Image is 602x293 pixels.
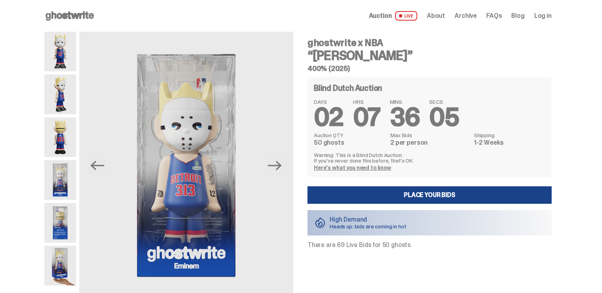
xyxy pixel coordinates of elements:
span: 05 [429,101,459,134]
span: 07 [353,101,380,134]
button: Next [266,157,284,174]
p: Heads up: bids are coming in hot [330,224,406,229]
a: Here's what you need to know [314,164,391,171]
h4: ghostwrite x NBA [308,38,552,48]
a: Auction LIVE [369,11,417,21]
dd: 50 ghosts [314,140,386,146]
p: Warning: This is a Blind Dutch Auction. If you’ve never done this before, that’s OK. [314,152,545,163]
span: SECS [429,99,459,105]
span: HRS [353,99,380,105]
span: 36 [390,101,420,134]
h3: “[PERSON_NAME]” [308,49,552,62]
a: Blog [512,13,525,19]
a: Archive [455,13,477,19]
h4: Blind Dutch Auction [314,84,382,92]
dt: Max Bids [390,132,469,138]
img: eminem%20scale.png [44,246,76,285]
a: About [427,13,445,19]
a: FAQs [486,13,502,19]
img: Eminem_NBA_400_12.png [44,160,76,200]
a: Log in [534,13,552,19]
img: Copy%20of%20Eminem_NBA_400_3.png [44,75,76,114]
img: Copy%20of%20Eminem_NBA_400_6.png [44,117,76,157]
p: There are 69 Live Bids for 50 ghosts. [308,242,552,248]
dt: Shipping [474,132,545,138]
dt: Auction QTY [314,132,386,138]
dd: 1-2 Weeks [474,140,545,146]
span: 02 [314,101,344,134]
button: Previous [89,157,106,174]
p: High Demand [330,216,406,223]
a: Place your Bids [308,186,552,204]
span: MINS [390,99,420,105]
dd: 2 per person [390,140,469,146]
span: Auction [369,13,392,19]
img: Eminem_NBA_400_13.png [44,203,76,243]
img: Copy%20of%20Eminem_NBA_400_1.png [44,32,76,71]
span: LIVE [395,11,418,21]
span: DAYS [314,99,344,105]
h5: 400% (2025) [308,65,552,72]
